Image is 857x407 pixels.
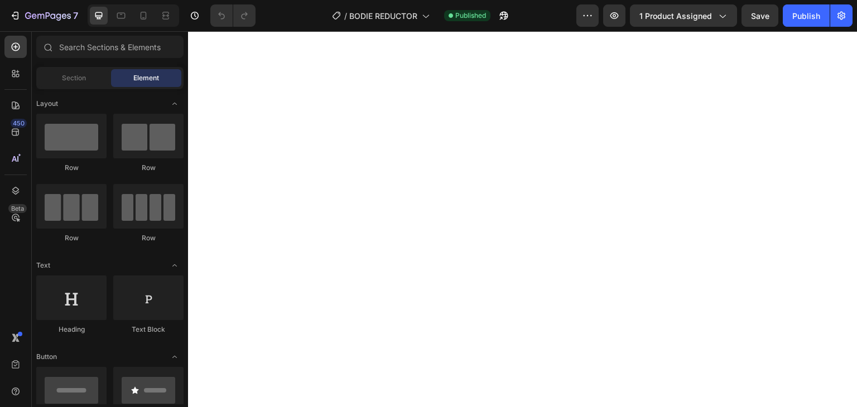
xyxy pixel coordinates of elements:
[630,4,737,27] button: 1 product assigned
[188,31,857,407] iframe: Design area
[792,10,820,22] div: Publish
[349,10,417,22] span: BODIE REDUCTOR
[36,36,184,58] input: Search Sections & Elements
[36,99,58,109] span: Layout
[36,352,57,362] span: Button
[11,119,27,128] div: 450
[73,9,78,22] p: 7
[8,204,27,213] div: Beta
[210,4,256,27] div: Undo/Redo
[36,324,107,335] div: Heading
[133,73,159,83] span: Element
[783,4,830,27] button: Publish
[113,324,184,335] div: Text Block
[166,95,184,113] span: Toggle open
[36,233,107,243] div: Row
[166,256,184,274] span: Toggle open
[751,11,769,21] span: Save
[113,233,184,243] div: Row
[639,10,712,22] span: 1 product assigned
[62,73,86,83] span: Section
[36,163,107,173] div: Row
[742,4,778,27] button: Save
[36,260,50,270] span: Text
[4,4,83,27] button: 7
[455,11,486,21] span: Published
[166,348,184,366] span: Toggle open
[113,163,184,173] div: Row
[344,10,347,22] span: /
